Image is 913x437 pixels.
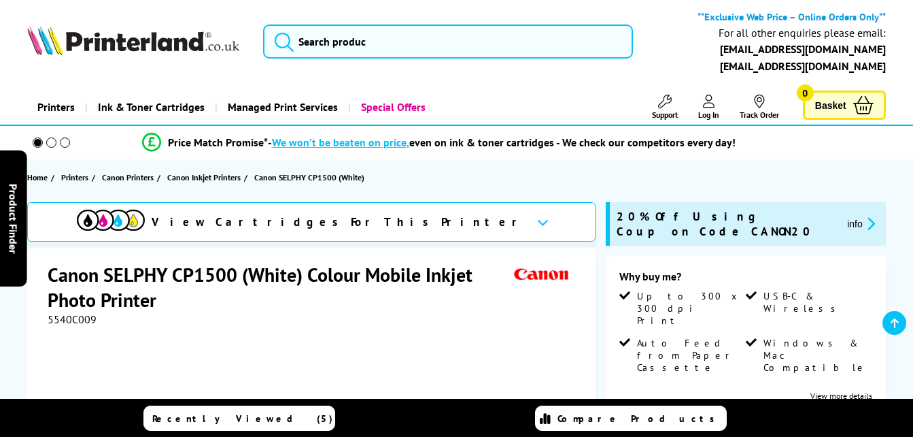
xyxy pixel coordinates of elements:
a: Printers [61,170,92,184]
a: Canon Printers [102,170,157,184]
span: 20% Off Using Coupon Code CANON20 [617,209,836,239]
img: View Cartridges [77,210,145,231]
span: Ink & Toner Cartridges [98,90,205,125]
span: Price Match Promise* [168,135,268,149]
span: 0 [797,84,814,101]
a: Basket 0 [803,91,886,120]
a: [EMAIL_ADDRESS][DOMAIN_NAME] [720,42,886,56]
a: [EMAIL_ADDRESS][DOMAIN_NAME] [720,59,886,73]
span: Compare Products [557,412,722,425]
a: View more details [810,391,872,401]
span: We won’t be beaten on price, [272,135,409,149]
span: Auto Feed from Paper Cassette [637,337,743,374]
b: **Exclusive Web Price – Online Orders Only** [697,10,886,23]
img: Printerland Logo [27,25,239,55]
a: Ink & Toner Cartridges [85,90,215,125]
a: Log In [698,95,719,120]
span: Canon Printers [102,170,154,184]
span: Support [652,110,678,120]
a: Printerland Logo [27,25,246,58]
input: Search produc [263,25,633,59]
span: USB-C & Wireless [763,290,869,314]
span: Windows & Mac Compatible [763,337,869,374]
span: Printers [61,170,88,184]
span: View Cartridges For This Printer [152,214,526,229]
div: Why buy me? [619,270,872,290]
span: Log In [698,110,719,120]
a: Track Order [740,95,779,120]
a: Managed Print Services [215,90,348,125]
span: Basket [815,96,846,114]
span: Product Finder [7,184,20,254]
a: Printers [27,90,85,125]
span: Up to 300 x 300 dpi Print [637,290,743,327]
div: - even on ink & toner cartridges - We check our competitors every day! [268,135,736,149]
a: Support [652,95,678,120]
span: Recently Viewed (5) [152,412,333,425]
button: promo-description [843,216,879,231]
span: Home [27,170,48,184]
a: Canon SELPHY CP1500 (White) [254,170,368,184]
h1: Canon SELPHY CP1500 (White) Colour Mobile Inkjet Photo Printer [48,262,511,312]
a: Home [27,170,51,184]
a: Compare Products [535,406,727,431]
a: Canon Inkjet Printers [167,170,244,184]
span: 5540C009 [48,312,97,326]
a: Special Offers [348,90,436,125]
div: For all other enquiries please email: [719,27,886,39]
span: Canon SELPHY CP1500 (White) [254,170,364,184]
a: Recently Viewed (5) [143,406,335,431]
img: Canon [511,262,573,287]
li: modal_Promise [7,131,870,155]
span: Canon Inkjet Printers [167,170,241,184]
